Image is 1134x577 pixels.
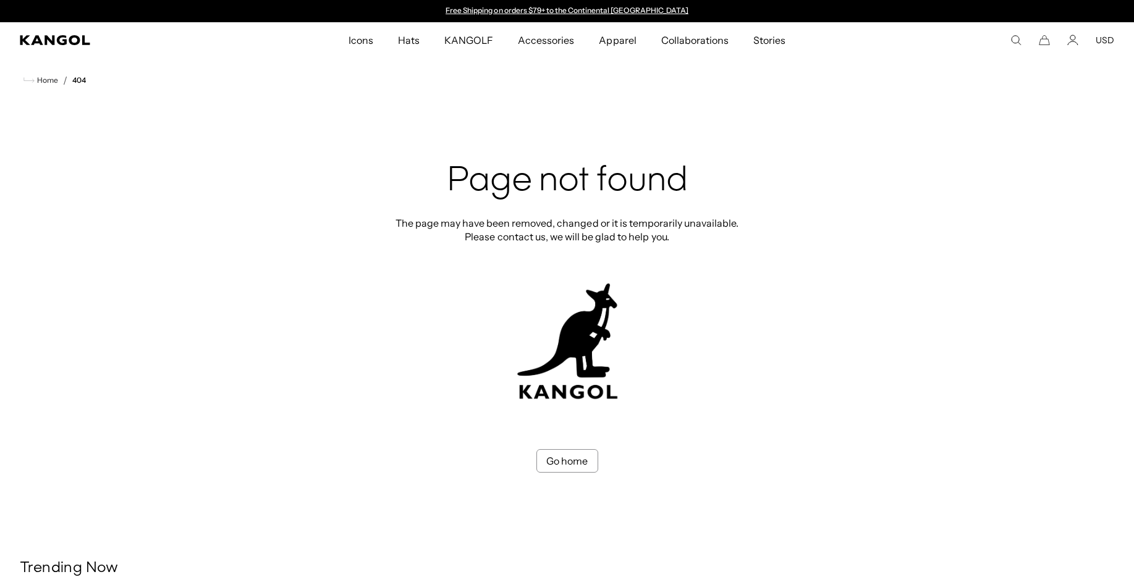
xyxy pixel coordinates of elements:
summary: Search here [1010,35,1022,46]
span: Stories [753,22,785,58]
a: Account [1067,35,1078,46]
button: USD [1096,35,1114,46]
span: Icons [349,22,373,58]
span: Accessories [518,22,574,58]
slideshow-component: Announcement bar [440,6,695,16]
h2: Page not found [392,162,743,201]
span: Apparel [599,22,636,58]
p: The page may have been removed, changed or it is temporarily unavailable. Please contact us, we w... [392,216,743,243]
a: Collaborations [649,22,741,58]
a: Hats [386,22,432,58]
a: Home [23,75,58,86]
span: Hats [398,22,420,58]
li: / [58,73,67,88]
span: Home [35,76,58,85]
a: Stories [741,22,798,58]
div: 1 of 2 [440,6,695,16]
span: Collaborations [661,22,729,58]
a: Go home [536,449,598,473]
a: Free Shipping on orders $79+ to the Continental [GEOGRAPHIC_DATA] [446,6,688,15]
a: Apparel [586,22,648,58]
a: KANGOLF [432,22,506,58]
a: 404 [72,76,86,85]
a: Accessories [506,22,586,58]
span: KANGOLF [444,22,493,58]
div: Announcement [440,6,695,16]
img: kangol-404-logo.jpg [515,283,620,400]
button: Cart [1039,35,1050,46]
a: Kangol [20,35,231,45]
a: Icons [336,22,386,58]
